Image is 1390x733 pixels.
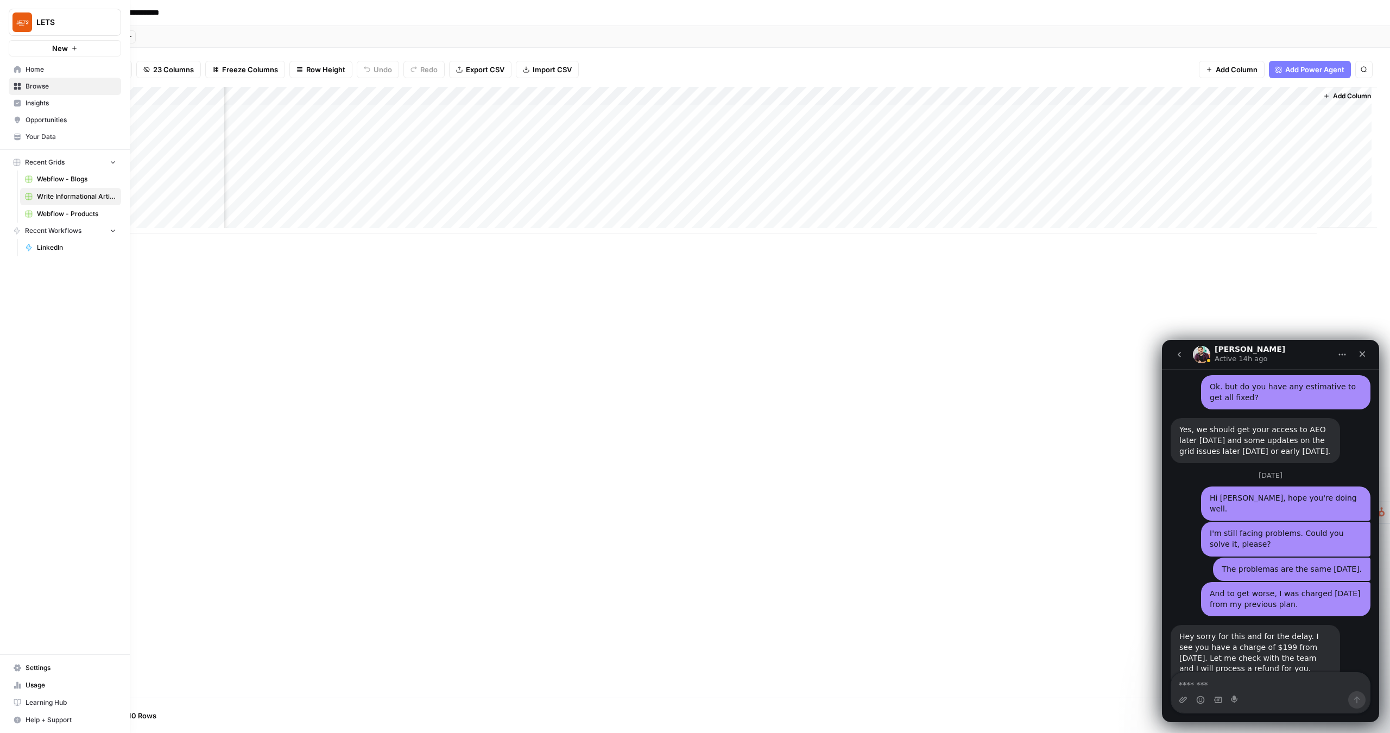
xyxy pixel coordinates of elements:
span: Undo [374,64,392,75]
span: Webflow - Blogs [37,174,116,184]
span: 23 Columns [153,64,194,75]
span: Opportunities [26,115,116,125]
iframe: Intercom live chat [1162,340,1379,722]
span: Import CSV [533,64,572,75]
a: Webflow - Products [20,205,121,223]
span: Browse [26,81,116,91]
a: Learning Hub [9,694,121,711]
button: Redo [403,61,445,78]
span: Webflow - Products [37,209,116,219]
a: Write Informational Article [20,188,121,205]
span: Insights [26,98,116,108]
span: Row Height [306,64,345,75]
a: Usage [9,677,121,694]
button: Freeze Columns [205,61,285,78]
img: LETS Logo [12,12,32,32]
a: Insights [9,94,121,112]
span: Add Column [1216,64,1258,75]
a: Settings [9,659,121,677]
span: Recent Grids [25,157,65,167]
span: Add Power Agent [1285,64,1344,75]
span: Settings [26,663,116,673]
button: Recent Grids [9,154,121,170]
span: Your Data [26,132,116,142]
a: Your Data [9,128,121,146]
button: Import CSV [516,61,579,78]
a: Browse [9,78,121,95]
span: Learning Hub [26,698,116,707]
span: LinkedIn [37,243,116,252]
button: 23 Columns [136,61,201,78]
span: Export CSV [466,64,504,75]
button: Row Height [289,61,352,78]
button: Undo [357,61,399,78]
span: Home [26,65,116,74]
button: Add Power Agent [1269,61,1351,78]
span: Write Informational Article [37,192,116,201]
span: New [52,43,68,54]
span: Add Column [1333,91,1371,101]
span: Usage [26,680,116,690]
button: New [9,40,121,56]
button: Workspace: LETS [9,9,121,36]
button: Export CSV [449,61,511,78]
span: Help + Support [26,715,116,725]
span: Redo [420,64,438,75]
button: Recent Workflows [9,223,121,239]
a: Webflow - Blogs [20,170,121,188]
span: Freeze Columns [222,64,278,75]
a: Opportunities [9,111,121,129]
button: Help + Support [9,711,121,729]
a: Home [9,61,121,78]
span: LETS [36,17,102,28]
span: Recent Workflows [25,226,81,236]
a: LinkedIn [20,239,121,256]
button: Add Column [1199,61,1265,78]
button: Add Column [1319,89,1375,103]
span: Add 10 Rows [113,710,156,721]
